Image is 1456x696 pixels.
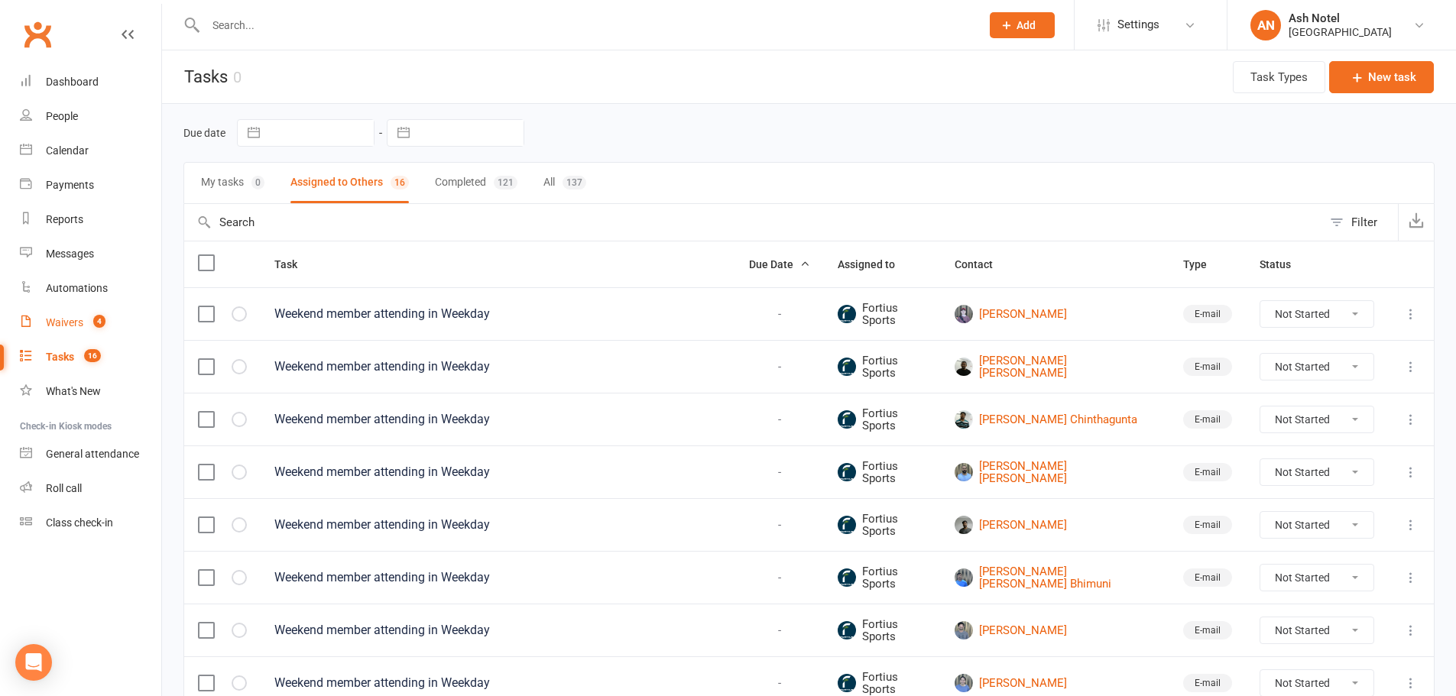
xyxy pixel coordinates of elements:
a: Payments [20,168,161,202]
input: Search [184,204,1322,241]
div: 16 [391,176,409,189]
input: Search... [201,15,970,36]
img: Fortius Sports [838,410,856,429]
img: Fortius Sports [838,463,856,481]
div: 0 [233,68,242,86]
div: Roll call [46,482,82,494]
span: Fortius Sports [838,302,927,327]
div: Payments [46,179,94,191]
a: General attendance kiosk mode [20,437,161,471]
button: Status [1260,255,1308,274]
img: Vijay Kiran Kumar Bhimuni [955,568,973,587]
img: Fortius Sports [838,358,856,376]
button: New task [1329,61,1434,93]
span: 16 [84,349,101,362]
h1: Tasks [162,50,242,103]
button: All137 [543,163,586,203]
a: [PERSON_NAME] Chinthagunta [955,410,1156,429]
div: Messages [46,248,94,260]
img: Fortius Sports [838,674,856,692]
div: - [749,571,810,584]
div: Weekend member attending in Weekday [274,465,722,480]
div: E-mail [1183,568,1232,587]
div: Weekend member attending in Weekday [274,570,722,585]
button: Due Date [749,255,810,274]
img: Fortius Sports [838,516,856,534]
div: Weekend member attending in Weekday [274,412,722,427]
div: - [749,624,810,637]
img: Tanya Kumbharageri [955,674,973,692]
a: [PERSON_NAME] [PERSON_NAME] Bhimuni [955,565,1156,591]
div: Weekend member attending in Weekday [274,359,722,374]
div: AN [1250,10,1281,40]
div: E-mail [1183,305,1232,323]
span: Assigned to [838,258,912,270]
div: - [749,519,810,532]
span: 4 [93,315,105,328]
button: Contact [955,255,1010,274]
div: - [749,677,810,690]
button: Type [1183,255,1224,274]
a: [PERSON_NAME] [955,305,1156,323]
div: 0 [251,176,264,189]
img: Muni Kumar Pattem [955,516,973,534]
a: Automations [20,271,161,306]
button: Completed121 [435,163,517,203]
div: Weekend member attending in Weekday [274,517,722,533]
div: General attendance [46,448,139,460]
span: Fortius Sports [838,618,927,643]
div: Waivers [46,316,83,329]
img: Fortius Sports [838,568,856,587]
div: E-mail [1183,410,1232,429]
a: [PERSON_NAME] [955,621,1156,639]
button: Task Types [1233,61,1325,93]
a: Class kiosk mode [20,506,161,540]
img: Shashanka Batchu Srinivas [955,358,973,376]
img: Fortius Sports [838,621,856,639]
img: Sainadh Varikollu [955,621,973,639]
a: Reports [20,202,161,237]
div: - [749,361,810,374]
span: Contact [955,258,1010,270]
label: Due date [183,127,225,139]
div: - [749,413,810,426]
a: Dashboard [20,65,161,99]
img: Tiantian Cai [955,305,973,323]
div: - [749,466,810,479]
div: Tasks [46,351,74,363]
a: Waivers 4 [20,306,161,340]
img: Fortius Sports [838,305,856,323]
a: Tasks 16 [20,340,161,374]
div: Weekend member attending in Weekday [274,306,722,322]
button: Task [274,255,314,274]
span: Fortius Sports [838,354,927,380]
div: E-mail [1183,516,1232,534]
span: Fortius Sports [838,565,927,591]
a: [PERSON_NAME] [955,674,1156,692]
div: 121 [494,176,517,189]
button: Assigned to [838,255,912,274]
div: Class check-in [46,516,113,529]
span: Fortius Sports [838,513,927,538]
a: [PERSON_NAME] [PERSON_NAME] [955,460,1156,485]
span: Type [1183,258,1224,270]
span: Due Date [749,258,810,270]
div: Open Intercom Messenger [15,644,52,681]
div: Calendar [46,144,89,157]
div: People [46,110,78,122]
div: Filter [1351,213,1377,231]
div: E-mail [1183,463,1232,481]
div: Dashboard [46,76,99,88]
div: Weekend member attending in Weekday [274,623,722,638]
div: Weekend member attending in Weekday [274,675,722,691]
a: Messages [20,237,161,271]
div: - [749,308,810,321]
div: E-mail [1183,674,1232,692]
a: People [20,99,161,134]
span: Fortius Sports [838,671,927,696]
div: Automations [46,282,108,294]
a: What's New [20,374,161,409]
img: Vamsi Chinthagunta [955,410,973,429]
a: Roll call [20,471,161,506]
button: Filter [1322,204,1398,241]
